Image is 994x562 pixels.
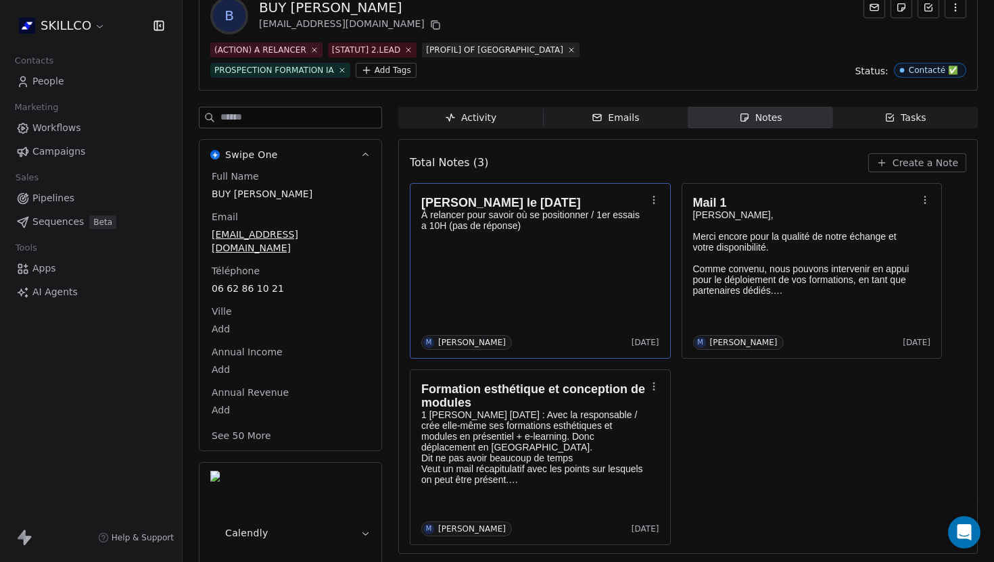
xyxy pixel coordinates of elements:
[421,453,646,463] p: Dit ne pas avoir beaucoup de temps
[112,532,174,543] span: Help & Support
[632,523,659,534] span: [DATE]
[212,322,369,336] span: Add
[421,196,646,209] h1: [PERSON_NAME] le [DATE]
[212,187,369,201] span: BUY [PERSON_NAME]
[884,111,926,125] div: Tasks
[11,281,171,303] a: AI Agents
[909,66,958,75] div: Contacté ✅
[632,337,659,348] span: [DATE]
[893,156,958,170] span: Create a Note
[89,215,116,229] span: Beta
[98,532,174,543] a: Help & Support
[225,148,278,161] span: Swipe One
[32,145,85,159] span: Campaigns
[204,424,279,448] button: See 50 More
[421,409,646,453] p: 1 [PERSON_NAME] [DATE] : Avec la responsable / crée elle-même ses formations esthétiques et modul...
[209,170,262,183] span: Full Name
[11,187,171,209] a: Pipelines
[32,261,56,276] span: Apps
[421,463,646,485] p: Veut un mail récapitulatif avec les points sur lesquels on peut être présent.
[212,228,369,255] span: [EMAIL_ADDRESS][DOMAIN_NAME]
[445,111,496,125] div: Activity
[710,338,778,347] div: [PERSON_NAME]
[32,215,84,229] span: Sequences
[9,51,60,71] span: Contacts
[855,64,888,78] span: Status:
[11,140,171,163] a: Campaigns
[209,264,262,278] span: Téléphone
[693,209,918,220] p: [PERSON_NAME],
[421,209,646,231] p: À relancer pour savoir où se positionner / 1er essais a 10H (pas de réponse)
[592,111,639,125] div: Emails
[697,337,703,348] div: M
[225,526,268,540] span: Calendly
[356,63,417,78] button: Add Tags
[209,386,291,399] span: Annual Revenue
[438,338,506,347] div: [PERSON_NAME]
[16,14,108,37] button: SKILLCO
[903,337,930,348] span: [DATE]
[332,44,401,56] div: [STATUT] 2.LEAD
[426,523,432,534] div: M
[11,117,171,139] a: Workflows
[199,140,381,170] button: Swipe OneSwipe One
[214,44,306,56] div: (ACTION) A RELANCER
[32,191,74,205] span: Pipelines
[438,524,506,534] div: [PERSON_NAME]
[9,238,43,258] span: Tools
[9,97,64,118] span: Marketing
[212,282,369,295] span: 06 62 86 10 21
[426,44,563,56] div: [PROFIL] OF [GEOGRAPHIC_DATA]
[9,168,45,188] span: Sales
[11,257,171,280] a: Apps
[19,18,35,34] img: Skillco%20logo%20icon%20(2).png
[693,196,918,209] h1: Mail 1
[209,210,241,224] span: Email
[32,285,78,299] span: AI Agents
[209,345,285,359] span: Annual Income
[209,305,235,318] span: Ville
[210,150,220,159] img: Swipe One
[199,170,381,451] div: Swipe OneSwipe One
[212,363,369,376] span: Add
[948,516,980,548] div: Open Intercom Messenger
[214,64,334,76] div: PROSPECTION FORMATION IA
[212,403,369,417] span: Add
[868,153,966,172] button: Create a Note
[693,231,918,253] p: Merci encore pour la qualité de notre échange et votre disponibilité.
[32,121,81,135] span: Workflows
[32,74,64,88] span: People
[426,337,432,348] div: M
[410,155,488,171] span: Total Notes (3)
[11,211,171,233] a: SequencesBeta
[421,382,646,409] h1: Formation esthétique et conception de modules
[259,17,444,33] div: [EMAIL_ADDRESS][DOMAIN_NAME]
[693,263,918,296] p: Comme convenu, nous pouvons intervenir en appui pour le déploiement de vos formations, en tant qu...
[11,70,171,93] a: People
[41,17,91,34] span: SKILLCO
